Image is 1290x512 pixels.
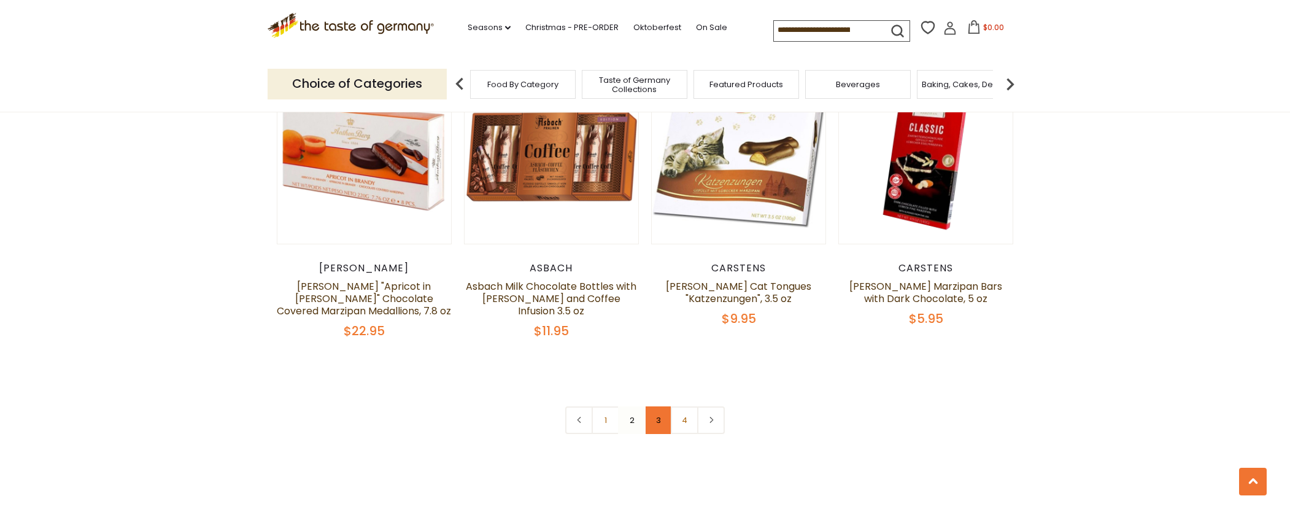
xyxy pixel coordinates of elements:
img: Carstens Marzipan Cat Tongues "Katzenzungen", 3.5 oz [652,71,825,244]
a: Baking, Cakes, Desserts [922,80,1017,89]
a: Taste of Germany Collections [585,76,684,94]
a: 3 [644,406,672,434]
a: Beverages [836,80,880,89]
img: next arrow [998,72,1022,96]
a: [PERSON_NAME] Marzipan Bars with Dark Chocolate, 5 oz [849,279,1002,306]
button: $0.00 [959,20,1011,39]
a: Asbach Milk Chocolate Bottles with [PERSON_NAME] and Coffee Infusion 3.5 oz [466,279,636,318]
img: Anthon Berg "Apricot in Brandy" Chocolate Covered Marzipan Medallions, 7.8 oz [277,71,451,244]
div: Carstens [651,262,826,274]
img: previous arrow [447,72,472,96]
img: Carstens Luebecker Marzipan Bars with Dark Chocolate, 5 oz [839,71,1013,244]
a: 1 [592,406,619,434]
a: Christmas - PRE-ORDER [525,21,619,34]
a: [PERSON_NAME] Cat Tongues "Katzenzungen", 3.5 oz [666,279,811,306]
span: $5.95 [909,310,943,327]
div: Asbach [464,262,639,274]
a: Oktoberfest [633,21,681,34]
a: 4 [671,406,698,434]
div: Carstens [838,262,1013,274]
a: [PERSON_NAME] "Apricot in [PERSON_NAME]" Chocolate Covered Marzipan Medallions, 7.8 oz [277,279,451,318]
a: Featured Products [709,80,783,89]
a: Food By Category [487,80,558,89]
a: On Sale [696,21,727,34]
span: $9.95 [722,310,756,327]
div: [PERSON_NAME] [277,262,452,274]
img: Asbach Milk Chocolate Bottles with Brandy and Coffee Infusion 3.5 oz [465,71,638,244]
span: $0.00 [983,22,1004,33]
span: $22.95 [344,322,385,339]
p: Choice of Categories [268,69,447,99]
a: Seasons [468,21,511,34]
span: $11.95 [534,322,569,339]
